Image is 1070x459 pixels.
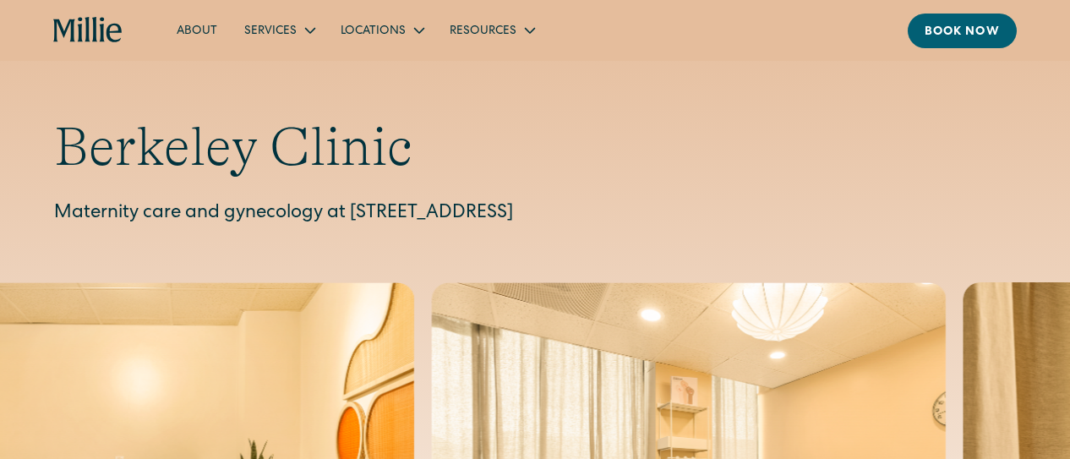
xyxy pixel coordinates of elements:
[54,200,1016,228] p: Maternity care and gynecology at [STREET_ADDRESS]
[436,16,547,44] div: Resources
[450,23,516,41] div: Resources
[908,14,1017,48] a: Book now
[53,17,123,44] a: home
[244,23,297,41] div: Services
[925,24,1000,41] div: Book now
[54,115,1016,180] h1: Berkeley Clinic
[327,16,436,44] div: Locations
[341,23,406,41] div: Locations
[163,16,231,44] a: About
[231,16,327,44] div: Services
